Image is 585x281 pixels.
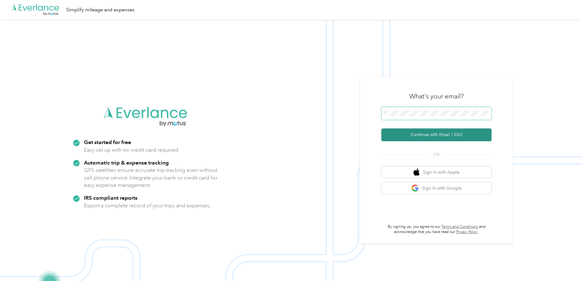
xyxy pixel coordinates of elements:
[381,224,492,235] p: By signing up, you agree to our and acknowledge that you have read our .
[413,168,420,176] img: apple logo
[411,184,419,192] img: google logo
[381,128,492,141] button: Continue with Email / SSO
[426,151,447,158] span: OR
[381,182,492,194] button: google logoSign in with Google
[84,202,211,209] p: Export a complete record of your trips and expenses.
[441,224,478,229] a: Terms and Conditions
[456,230,478,234] a: Privacy Policy
[84,159,169,166] strong: Automatic trip & expense tracking
[84,139,131,145] strong: Get started for free
[381,166,492,178] button: apple logoSign in with Apple
[84,194,138,201] strong: IRS compliant reports
[84,166,218,189] p: GPS satellites ensure accurate trip tracking even without cell phone service. Integrate your bank...
[84,146,178,154] p: Easy set up with no credit card required
[66,6,134,14] div: Simplify mileage and expenses
[409,92,464,101] h3: What's your email?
